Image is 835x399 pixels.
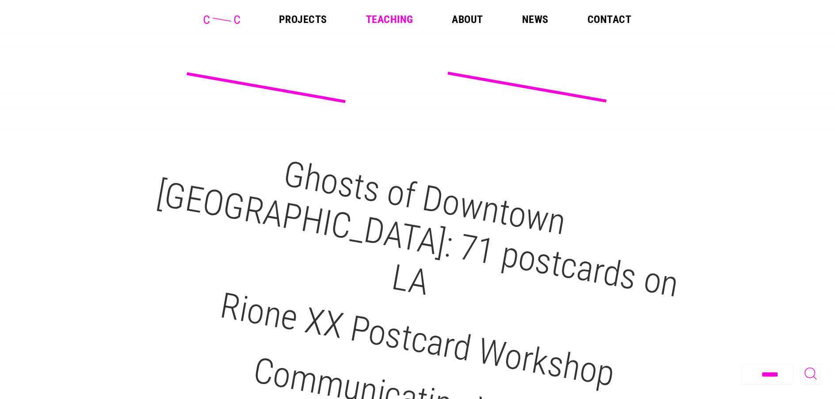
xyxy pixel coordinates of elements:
a: Contact [587,14,631,25]
nav: Main Menu [279,14,631,25]
a: Teaching [366,14,413,25]
a: About [452,14,483,25]
a: News [522,14,549,25]
button: Toggle Search [801,364,821,385]
a: Rione XX Postcard Workshop [217,285,618,395]
a: Projects [279,14,327,25]
a: Ghosts of Downtown [GEOGRAPHIC_DATA]: 71 postcards on LA [153,153,682,305]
